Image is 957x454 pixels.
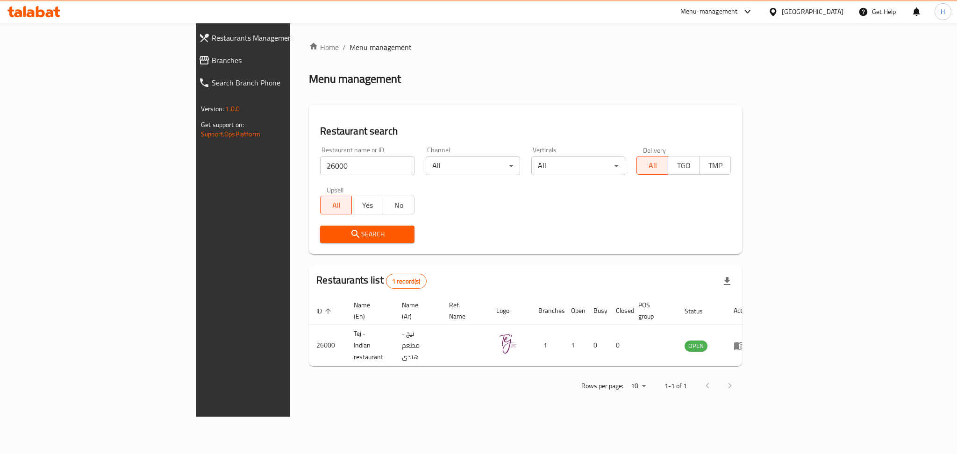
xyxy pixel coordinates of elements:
td: Tej - Indian restaurant [346,325,394,366]
td: تيج - مطعم هندى [394,325,442,366]
th: Open [564,297,586,325]
td: 0 [586,325,608,366]
span: All [641,159,664,172]
nav: breadcrumb [309,42,742,53]
button: TMP [699,156,731,175]
span: 1 record(s) [386,277,426,286]
td: 0 [608,325,631,366]
input: Search for restaurant name or ID.. [320,156,414,175]
button: No [383,196,414,214]
span: Search Branch Phone [212,77,349,88]
th: Closed [608,297,631,325]
th: Busy [586,297,608,325]
label: Upsell [327,186,344,193]
div: Export file [716,270,738,292]
button: All [636,156,668,175]
a: Search Branch Phone [191,71,356,94]
span: Yes [356,199,379,212]
span: Version: [201,103,224,115]
span: 1.0.0 [225,103,240,115]
a: Support.OpsPlatform [201,128,260,140]
td: 1 [564,325,586,366]
p: 1-1 of 1 [664,380,687,392]
span: No [387,199,411,212]
span: Status [685,305,715,317]
div: Menu-management [680,6,738,17]
table: enhanced table [309,297,758,366]
img: Tej - Indian restaurant [496,332,520,355]
span: Get support on: [201,119,244,131]
span: Name (En) [354,299,383,322]
span: Branches [212,55,349,66]
button: Search [320,226,414,243]
div: All [426,156,520,175]
label: Delivery [643,147,666,153]
span: ID [316,305,334,317]
div: OPEN [685,340,707,352]
th: Logo [489,297,531,325]
h2: Restaurants list [316,273,426,289]
div: Menu [734,340,751,351]
span: Name (Ar) [402,299,430,322]
span: OPEN [685,340,707,351]
button: All [320,196,352,214]
button: TGO [668,156,700,175]
span: Search [328,228,407,240]
a: Branches [191,49,356,71]
div: Rows per page: [627,379,650,393]
div: All [531,156,626,175]
span: All [324,199,348,212]
span: TGO [672,159,696,172]
span: Restaurants Management [212,32,349,43]
a: Restaurants Management [191,27,356,49]
span: Ref. Name [449,299,478,322]
td: 1 [531,325,564,366]
button: Yes [351,196,383,214]
h2: Restaurant search [320,124,731,138]
th: Branches [531,297,564,325]
span: TMP [703,159,727,172]
span: H [941,7,945,17]
th: Action [726,297,758,325]
div: [GEOGRAPHIC_DATA] [782,7,843,17]
span: POS group [638,299,666,322]
div: Total records count [386,274,427,289]
p: Rows per page: [581,380,623,392]
span: Menu management [350,42,412,53]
